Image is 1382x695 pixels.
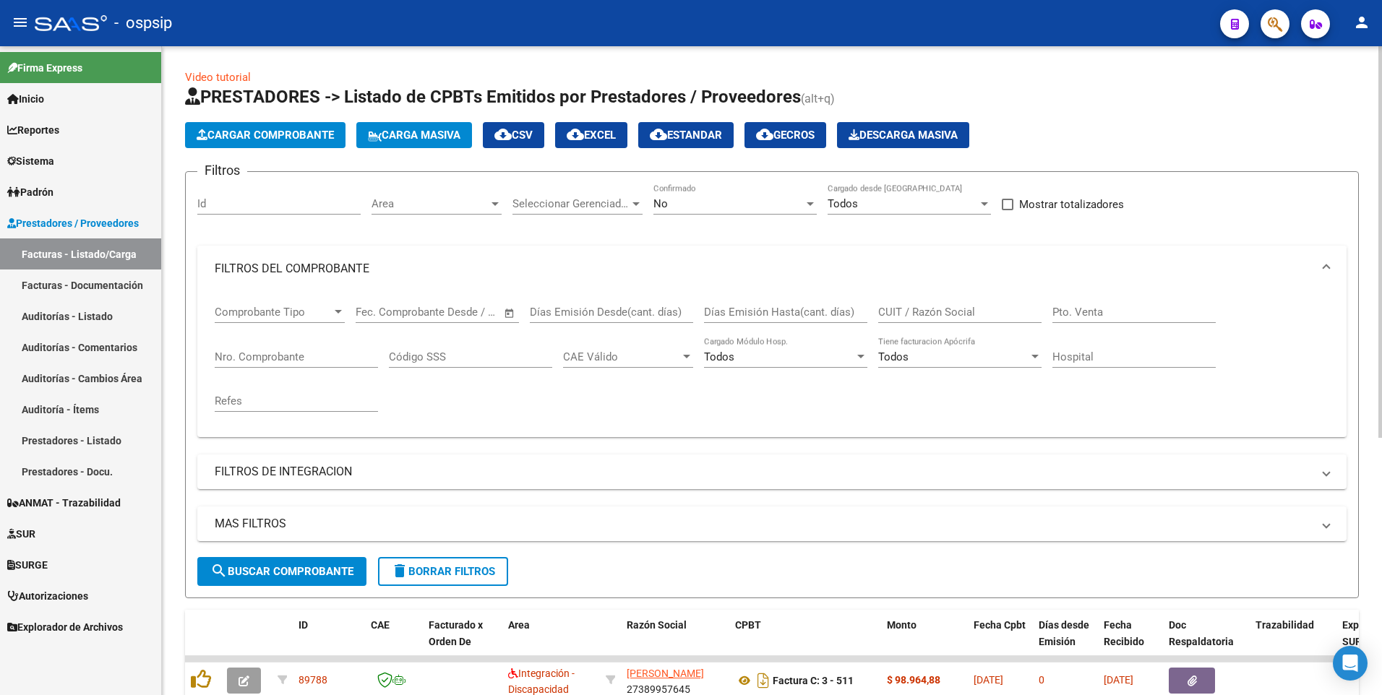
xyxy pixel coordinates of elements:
span: CAE Válido [563,350,680,363]
span: No [653,197,668,210]
span: Estandar [650,129,722,142]
span: Padrón [7,184,53,200]
mat-expansion-panel-header: FILTROS DEL COMPROBANTE [197,246,1347,292]
input: Fecha fin [427,306,497,319]
span: Cargar Comprobante [197,129,334,142]
div: FILTROS DEL COMPROBANTE [197,292,1347,437]
button: Buscar Comprobante [197,557,366,586]
mat-icon: cloud_download [494,126,512,143]
datatable-header-cell: Facturado x Orden De [423,610,502,673]
span: 89788 [299,674,327,686]
button: Cargar Comprobante [185,122,345,148]
span: Descarga Masiva [849,129,958,142]
span: PRESTADORES -> Listado de CPBTs Emitidos por Prestadores / Proveedores [185,87,801,107]
span: Firma Express [7,60,82,76]
span: Seleccionar Gerenciador [512,197,630,210]
app-download-masive: Descarga masiva de comprobantes (adjuntos) [837,122,969,148]
span: Reportes [7,122,59,138]
span: CSV [494,129,533,142]
span: Todos [828,197,858,210]
datatable-header-cell: Razón Social [621,610,729,673]
mat-icon: cloud_download [567,126,584,143]
strong: Factura C: 3 - 511 [773,675,854,686]
mat-icon: menu [12,14,29,31]
span: ANMAT - Trazabilidad [7,495,121,511]
span: SURGE [7,557,48,573]
datatable-header-cell: Area [502,610,600,673]
span: Fecha Recibido [1104,619,1144,647]
span: Gecros [756,129,815,142]
i: Descargar documento [754,669,773,692]
button: CSV [483,122,544,148]
span: Inicio [7,91,44,107]
button: Estandar [638,122,734,148]
span: 0 [1039,674,1044,686]
datatable-header-cell: Fecha Cpbt [968,610,1033,673]
a: Video tutorial [185,71,251,84]
input: Fecha inicio [356,306,414,319]
mat-panel-title: MAS FILTROS [215,516,1312,532]
span: (alt+q) [801,92,835,105]
button: Descarga Masiva [837,122,969,148]
span: ID [299,619,308,631]
span: Trazabilidad [1256,619,1314,631]
span: Area [372,197,489,210]
button: Open calendar [502,305,518,321]
span: Buscar Comprobante [210,565,353,578]
datatable-header-cell: CPBT [729,610,881,673]
span: Mostrar totalizadores [1019,196,1124,213]
mat-icon: search [210,562,228,579]
span: - ospsip [114,7,172,39]
span: Doc Respaldatoria [1169,619,1234,647]
span: CAE [371,619,390,631]
span: Facturado x Orden De [429,619,483,647]
div: Open Intercom Messenger [1333,646,1368,681]
strong: $ 98.964,88 [887,674,940,686]
mat-icon: cloud_download [650,126,667,143]
datatable-header-cell: CAE [365,610,423,673]
mat-expansion-panel-header: MAS FILTROS [197,506,1347,541]
mat-icon: cloud_download [756,126,773,143]
button: Gecros [744,122,826,148]
span: Borrar Filtros [391,565,495,578]
datatable-header-cell: ID [293,610,365,673]
button: Carga Masiva [356,122,472,148]
span: Todos [704,350,734,363]
button: EXCEL [555,122,627,148]
datatable-header-cell: Trazabilidad [1250,610,1336,673]
button: Borrar Filtros [378,557,508,586]
mat-panel-title: FILTROS DEL COMPROBANTE [215,261,1312,277]
span: CPBT [735,619,761,631]
span: Fecha Cpbt [974,619,1026,631]
span: Explorador de Archivos [7,619,123,635]
span: SUR [7,526,35,542]
mat-icon: delete [391,562,408,579]
span: Area [508,619,530,631]
span: [DATE] [1104,674,1133,686]
span: [DATE] [974,674,1003,686]
span: Todos [878,350,909,363]
span: Razón Social [627,619,687,631]
h3: Filtros [197,160,247,181]
span: [PERSON_NAME] [627,668,704,679]
span: Carga Masiva [368,129,460,142]
mat-expansion-panel-header: FILTROS DE INTEGRACION [197,454,1347,489]
datatable-header-cell: Fecha Recibido [1098,610,1163,673]
datatable-header-cell: Monto [881,610,968,673]
span: Autorizaciones [7,588,88,604]
datatable-header-cell: Doc Respaldatoria [1163,610,1250,673]
span: Días desde Emisión [1039,619,1089,647]
mat-panel-title: FILTROS DE INTEGRACION [215,464,1312,480]
span: Sistema [7,153,54,169]
datatable-header-cell: Días desde Emisión [1033,610,1098,673]
span: Comprobante Tipo [215,306,332,319]
span: Monto [887,619,917,631]
mat-icon: person [1353,14,1370,31]
span: Prestadores / Proveedores [7,215,139,231]
span: EXCEL [567,129,616,142]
